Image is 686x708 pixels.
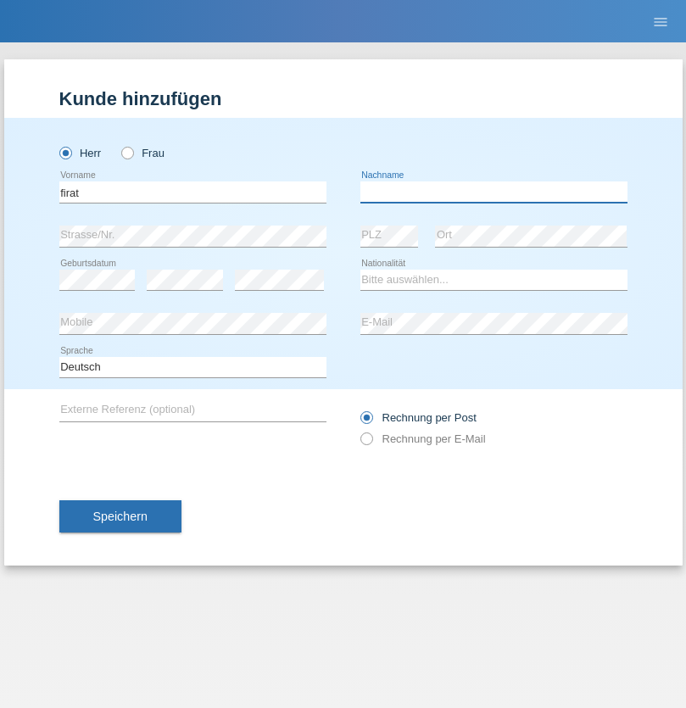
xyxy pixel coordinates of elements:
button: Speichern [59,500,181,532]
input: Herr [59,147,70,158]
label: Frau [121,147,165,159]
span: Speichern [93,510,148,523]
label: Rechnung per E-Mail [360,432,486,445]
label: Rechnung per Post [360,411,477,424]
label: Herr [59,147,102,159]
input: Frau [121,147,132,158]
input: Rechnung per Post [360,411,371,432]
input: Rechnung per E-Mail [360,432,371,454]
h1: Kunde hinzufügen [59,88,627,109]
i: menu [652,14,669,31]
a: menu [644,16,678,26]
